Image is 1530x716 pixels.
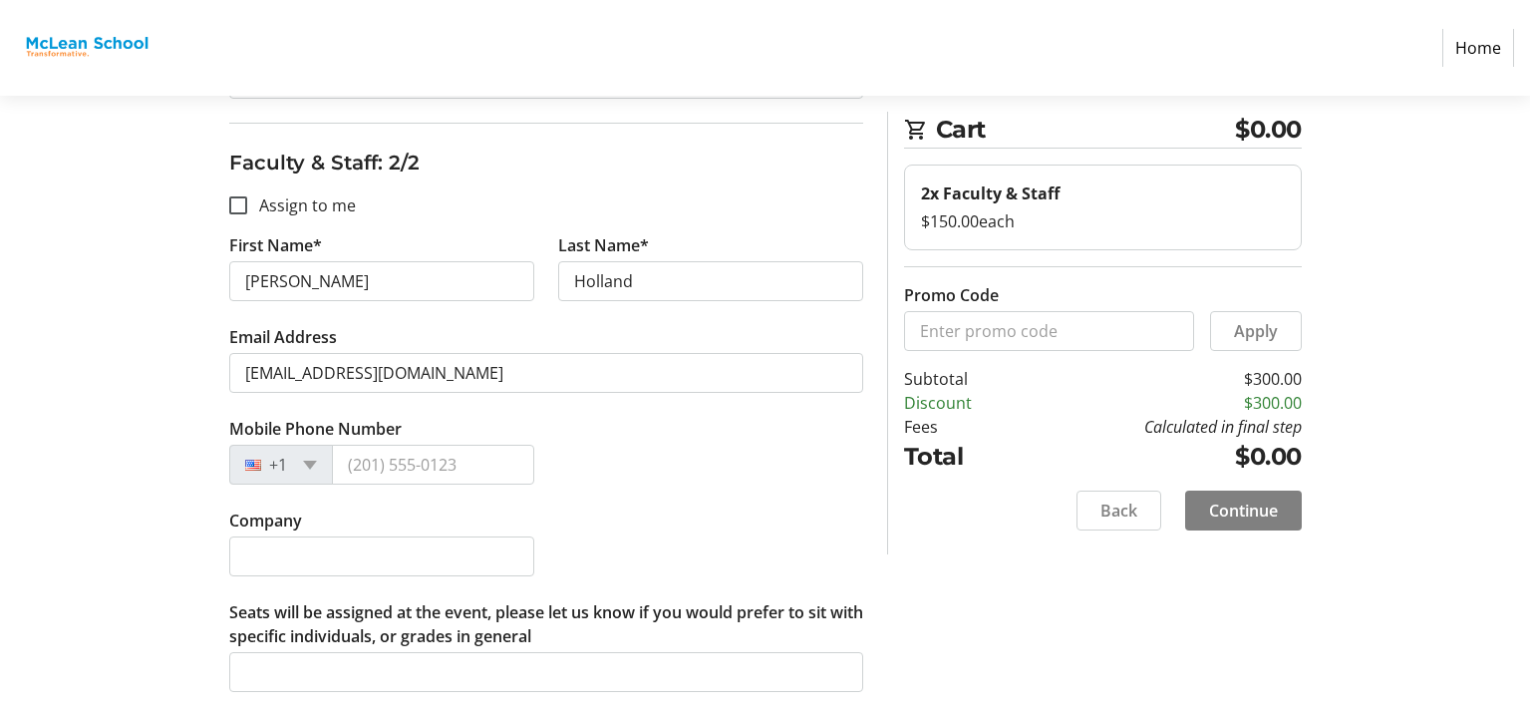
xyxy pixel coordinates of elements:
td: $300.00 [1024,367,1302,391]
h3: Faculty & Staff: 2/2 [229,148,863,178]
td: Calculated in final step [1024,415,1302,439]
label: Last Name* [558,233,649,257]
td: $0.00 [1024,439,1302,475]
label: Email Address [229,325,337,349]
span: Apply [1234,319,1278,343]
span: Back [1100,499,1137,523]
label: Seats will be assigned at the event, please let us know if you would prefer to sit with specific ... [229,600,863,648]
input: (201) 555-0123 [332,445,534,485]
span: $0.00 [1235,112,1302,148]
td: Subtotal [904,367,1024,391]
button: Continue [1185,491,1302,531]
label: Company [229,509,302,533]
button: Apply [1210,311,1302,351]
label: First Name* [229,233,322,257]
td: Total [904,439,1024,475]
div: $150.00 each [921,209,1285,233]
label: Promo Code [904,283,999,307]
input: Enter promo code [904,311,1194,351]
strong: 2x Faculty & Staff [921,182,1060,204]
label: Assign to me [247,193,356,217]
td: Discount [904,391,1024,415]
td: Fees [904,415,1024,439]
button: Back [1076,491,1161,531]
label: Mobile Phone Number [229,417,402,441]
span: Continue [1209,499,1278,523]
a: Home [1442,29,1514,67]
img: McLean School's Logo [16,8,157,88]
span: Cart [936,112,1236,148]
td: $300.00 [1024,391,1302,415]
